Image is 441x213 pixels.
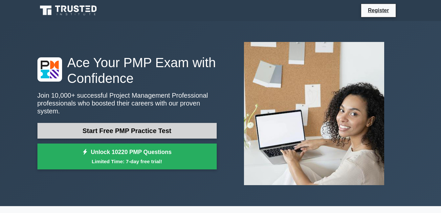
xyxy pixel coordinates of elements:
h1: Ace Your PMP Exam with Confidence [37,55,217,86]
p: Join 10,000+ successful Project Management Professional professionals who boosted their careers w... [37,91,217,115]
small: Limited Time: 7-day free trial! [46,158,209,165]
a: Unlock 10220 PMP QuestionsLimited Time: 7-day free trial! [37,144,217,170]
a: Start Free PMP Practice Test [37,123,217,139]
a: Register [364,6,393,14]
